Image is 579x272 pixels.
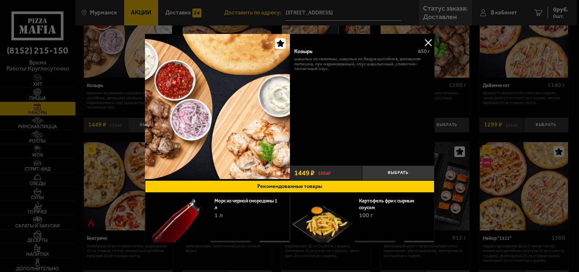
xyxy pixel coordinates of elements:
span: 850 г [418,48,430,54]
button: Выбрать [362,165,434,180]
button: Выбрать [259,241,289,258]
button: Выбрать [404,241,434,258]
a: Козырь [145,34,290,180]
img: Козырь [145,34,290,179]
p: шашлык из свинины, шашлык из бедра цыплёнка, домашняя лепешка, лук маринованный, соус шашлычный, ... [294,56,430,71]
strong: 299 ₽ [216,241,239,258]
strong: 289 ₽ [361,241,384,258]
a: Морс из черной смородины 1 л [214,198,277,211]
a: Картофель фри с сырным соусом [359,198,414,211]
span: 100 г [359,212,373,219]
button: Рекомендованные товары [145,180,434,193]
s: 1594 ₽ [317,170,330,176]
div: Козырь [294,48,412,54]
span: 1 л [214,212,222,219]
span: 1449 ₽ [294,169,315,177]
